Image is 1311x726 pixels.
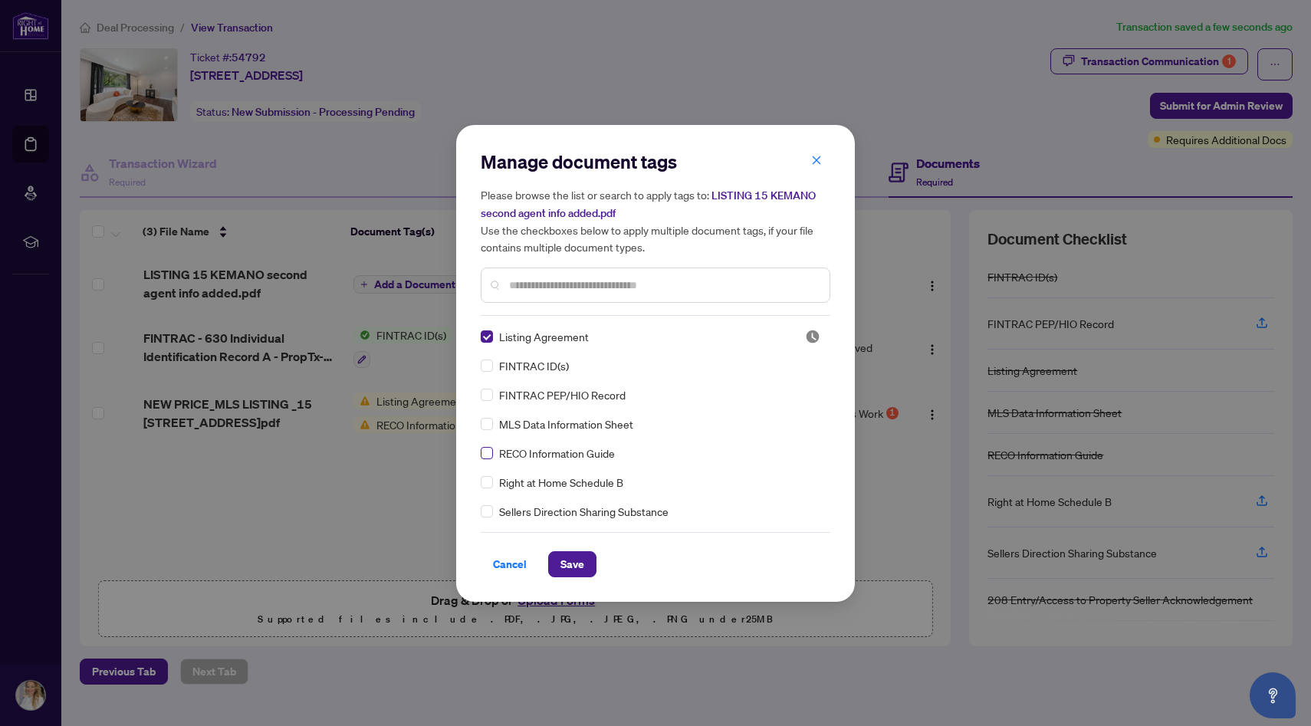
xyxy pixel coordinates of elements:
[499,416,633,432] span: MLS Data Information Sheet
[481,551,539,577] button: Cancel
[481,189,816,220] span: LISTING 15 KEMANO second agent info added.pdf
[805,329,820,344] img: status
[481,149,830,174] h2: Manage document tags
[1250,672,1296,718] button: Open asap
[481,186,830,255] h5: Please browse the list or search to apply tags to: Use the checkboxes below to apply multiple doc...
[499,503,669,520] span: Sellers Direction Sharing Substance
[560,552,584,577] span: Save
[499,328,589,345] span: Listing Agreement
[805,329,820,344] span: Pending Review
[548,551,596,577] button: Save
[493,552,527,577] span: Cancel
[499,474,623,491] span: Right at Home Schedule B
[811,155,822,166] span: close
[499,357,569,374] span: FINTRAC ID(s)
[499,445,615,462] span: RECO Information Guide
[499,386,626,403] span: FINTRAC PEP/HIO Record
